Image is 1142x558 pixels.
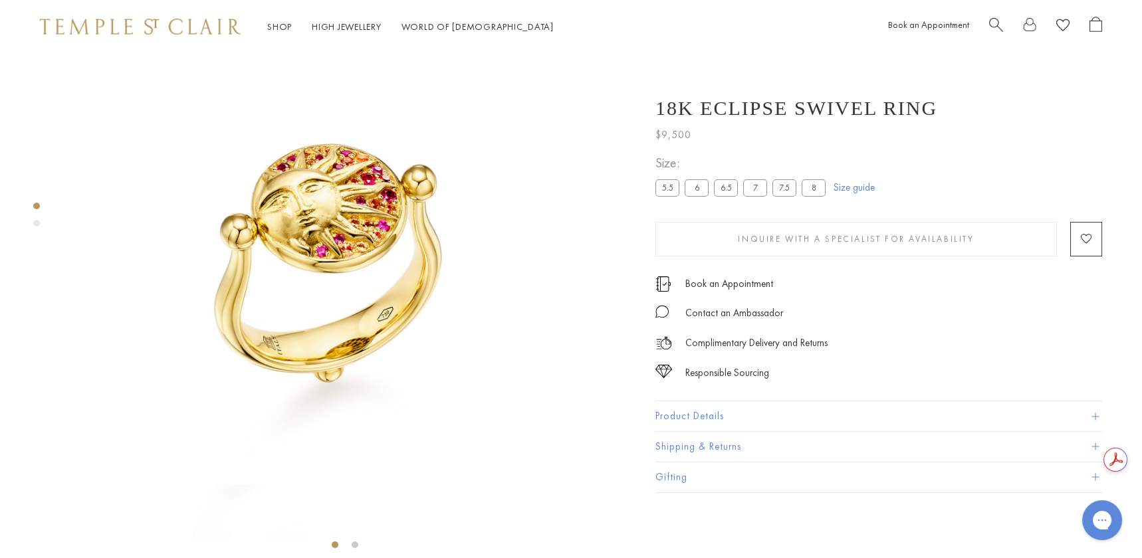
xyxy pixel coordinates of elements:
[772,179,796,196] label: 7.5
[655,126,691,143] span: $9,500
[655,152,831,174] span: Size:
[40,19,241,35] img: Temple St. Clair
[267,19,554,35] nav: Main navigation
[655,365,672,378] img: icon_sourcing.svg
[685,365,769,381] div: Responsible Sourcing
[312,21,382,33] a: High JewelleryHigh Jewellery
[888,19,969,31] a: Book an Appointment
[655,276,671,292] img: icon_appointment.svg
[401,21,554,33] a: World of [DEMOGRAPHIC_DATA]World of [DEMOGRAPHIC_DATA]
[1076,496,1129,545] iframe: Gorgias live chat messenger
[989,17,1003,37] a: Search
[685,276,773,291] a: Book an Appointment
[655,222,1057,256] button: Inquire With A Specialist for Availability
[655,335,672,351] img: icon_delivery.svg
[655,401,1102,431] button: Product Details
[655,179,679,196] label: 5.5
[685,305,783,322] div: Contact an Ambassador
[685,335,828,351] p: Complimentary Delivery and Returns
[714,179,738,196] label: 6.5
[834,181,875,194] a: Size guide
[655,305,669,318] img: MessageIcon-01_2.svg
[1056,17,1070,37] a: View Wishlist
[267,21,292,33] a: ShopShop
[685,179,709,196] label: 6
[802,179,826,196] label: 8
[33,199,40,237] div: Product gallery navigation
[655,97,937,120] h1: 18K Eclipse Swivel Ring
[655,432,1102,462] button: Shipping & Returns
[655,462,1102,492] button: Gifting
[743,179,767,196] label: 7
[738,233,974,244] span: Inquire With A Specialist for Availability
[1089,17,1102,37] a: Open Shopping Bag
